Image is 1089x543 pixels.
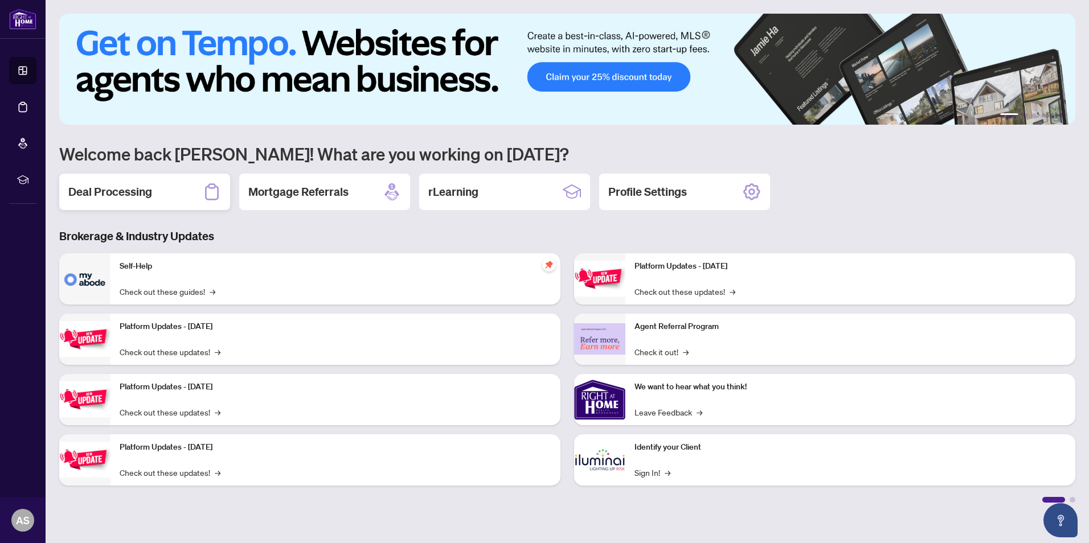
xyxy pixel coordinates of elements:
[120,320,551,333] p: Platform Updates - [DATE]
[1041,113,1046,118] button: 4
[1043,503,1078,537] button: Open asap
[1032,113,1037,118] button: 3
[120,441,551,454] p: Platform Updates - [DATE]
[428,184,478,200] h2: rLearning
[120,285,215,298] a: Check out these guides!→
[120,381,551,393] p: Platform Updates - [DATE]
[59,253,110,305] img: Self-Help
[574,261,625,297] img: Platform Updates - June 23, 2025
[59,143,1075,164] h1: Welcome back [PERSON_NAME]! What are you working on [DATE]?
[634,345,689,358] a: Check it out!→
[574,434,625,486] img: Identify your Client
[68,184,152,200] h2: Deal Processing
[59,321,110,357] img: Platform Updates - September 16, 2025
[120,345,220,358] a: Check out these updates!→
[634,381,1066,393] p: We want to hear what you think!
[634,441,1066,454] p: Identify your Client
[120,466,220,479] a: Check out these updates!→
[634,466,670,479] a: Sign In!→
[120,406,220,418] a: Check out these updates!→
[120,260,551,273] p: Self-Help
[59,14,1075,125] img: Slide 0
[1059,113,1064,118] button: 6
[210,285,215,298] span: →
[697,406,702,418] span: →
[59,442,110,478] img: Platform Updates - July 8, 2025
[215,345,220,358] span: →
[59,228,1075,244] h3: Brokerage & Industry Updates
[1050,113,1055,118] button: 5
[16,512,30,528] span: AS
[1023,113,1027,118] button: 2
[730,285,735,298] span: →
[574,323,625,355] img: Agent Referral Program
[215,466,220,479] span: →
[634,285,735,298] a: Check out these updates!→
[9,9,36,30] img: logo
[215,406,220,418] span: →
[665,466,670,479] span: →
[574,374,625,425] img: We want to hear what you think!
[634,320,1066,333] p: Agent Referral Program
[1000,113,1018,118] button: 1
[608,184,687,200] h2: Profile Settings
[248,184,349,200] h2: Mortgage Referrals
[634,260,1066,273] p: Platform Updates - [DATE]
[542,258,556,271] span: pushpin
[683,345,689,358] span: →
[59,381,110,417] img: Platform Updates - July 21, 2025
[634,406,702,418] a: Leave Feedback→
